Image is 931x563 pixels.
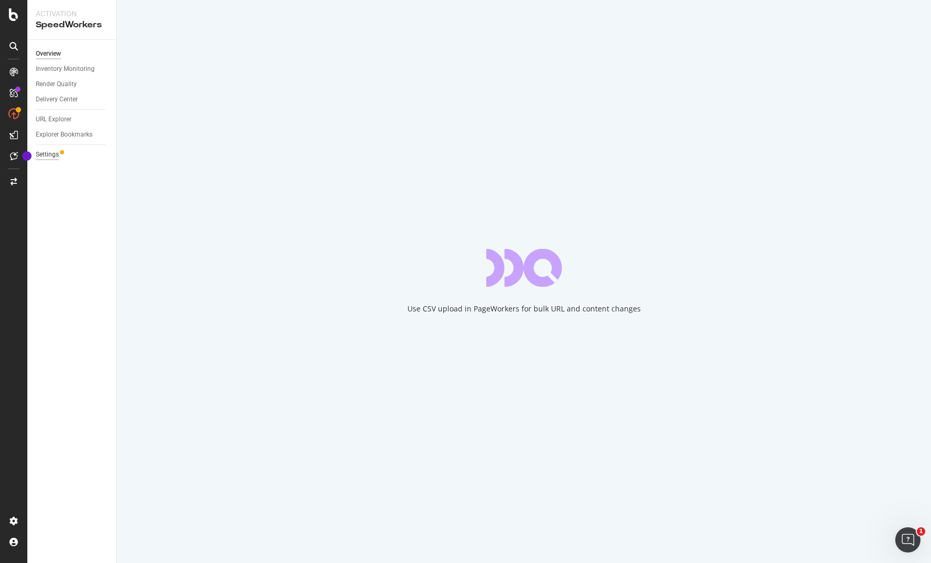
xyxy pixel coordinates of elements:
div: animation [486,249,562,287]
div: Explorer Bookmarks [36,129,93,140]
div: URL Explorer [36,114,71,125]
div: Activation [36,8,108,19]
div: Delivery Center [36,94,78,105]
div: SpeedWorkers [36,19,108,31]
div: Tooltip anchor [22,151,32,161]
span: 1 [917,527,925,536]
a: URL Explorer [36,114,109,125]
div: Overview [36,48,61,59]
a: Settings [36,149,109,160]
div: Render Quality [36,79,77,90]
div: Inventory Monitoring [36,64,95,75]
iframe: Intercom live chat [895,527,920,552]
a: Explorer Bookmarks [36,129,109,140]
a: Render Quality [36,79,109,90]
a: Delivery Center [36,94,109,105]
a: Inventory Monitoring [36,64,109,75]
div: Use CSV upload in PageWorkers for bulk URL and content changes [407,304,641,314]
div: Settings [36,149,59,160]
a: Overview [36,48,109,59]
